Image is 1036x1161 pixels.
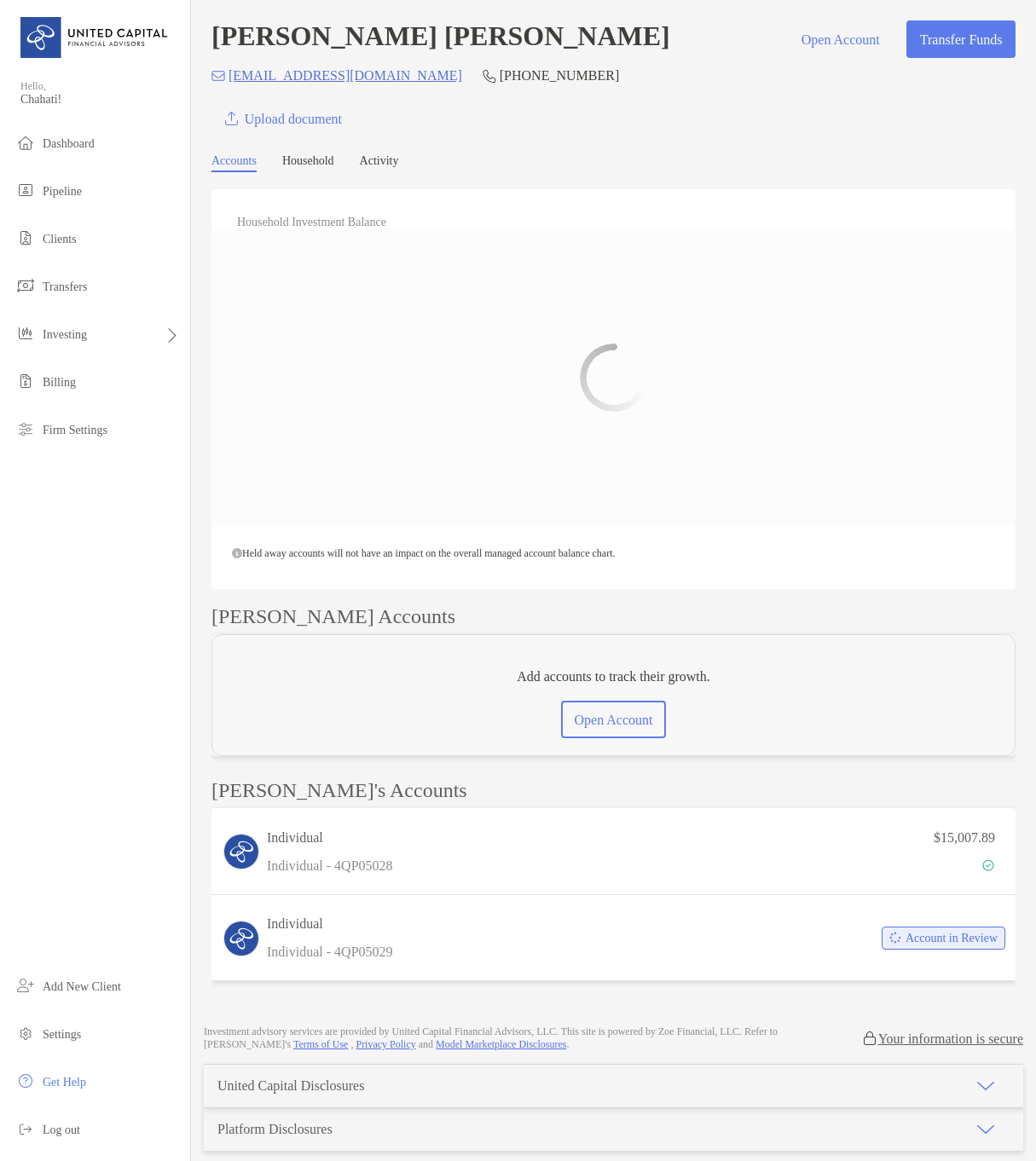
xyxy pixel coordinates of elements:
[15,132,36,153] img: dashboard icon
[267,914,393,934] h3: Individual
[906,20,1016,58] button: Transfer Funds
[975,1119,996,1140] img: icon arrow
[237,215,386,229] h4: Household Investment Balance
[224,835,258,869] img: logo account
[232,547,615,559] span: Held away accounts will not have an impact on the overall managed account balance chart.
[906,933,998,943] span: Account in Review
[878,1031,1023,1047] p: Your information is secure
[225,112,238,126] img: button icon
[43,376,76,389] span: Billing
[15,275,36,296] img: transfers icon
[211,780,467,801] p: [PERSON_NAME]'s Accounts
[267,855,393,876] p: Individual - 4QP05028
[436,1038,566,1050] a: Model Marketplace Disclosures
[20,7,170,68] img: United Capital Logo
[43,233,77,245] span: Clients
[15,228,36,248] img: clients icon
[15,419,36,439] img: firm-settings icon
[43,424,107,436] span: Firm Settings
[517,666,710,687] p: Add accounts to track their growth.
[43,185,82,198] span: Pipeline
[211,71,225,81] img: Email Icon
[356,1038,415,1050] a: Privacy Policy
[293,1038,348,1050] a: Terms of Use
[211,606,455,627] p: [PERSON_NAME] Accounts
[483,69,496,83] img: Phone Icon
[15,371,36,391] img: billing icon
[561,701,666,738] button: Open Account
[217,1122,333,1137] div: Platform Disclosures
[43,1123,80,1136] span: Log out
[43,1076,86,1089] span: Get Help
[889,932,901,944] img: Account Status icon
[43,280,87,293] span: Transfers
[43,328,87,341] span: Investing
[43,1028,81,1041] span: Settings
[267,828,393,848] h3: Individual
[15,1118,36,1139] img: logout icon
[975,1076,996,1096] img: icon arrow
[15,975,36,996] img: add_new_client icon
[788,20,893,58] button: Open Account
[224,921,258,956] img: logo account
[982,859,994,871] img: Account Status icon
[15,323,36,344] img: investing icon
[360,154,399,172] a: Activity
[15,1071,36,1091] img: get-help icon
[217,1078,364,1094] div: United Capital Disclosures
[20,93,180,107] span: Chahati!
[15,180,36,200] img: pipeline icon
[211,154,257,172] a: Accounts
[211,20,670,58] h4: [PERSON_NAME] [PERSON_NAME]
[43,137,95,150] span: Dashboard
[43,980,121,993] span: Add New Client
[229,65,462,86] p: [EMAIL_ADDRESS][DOMAIN_NAME]
[934,827,995,848] p: $15,007.89
[204,1025,861,1051] p: Investment advisory services are provided by United Capital Financial Advisors, LLC . This site i...
[267,941,393,962] p: Individual - 4QP05029
[211,100,356,137] a: Upload document
[282,154,334,172] a: Household
[15,1023,36,1043] img: settings icon
[500,65,619,86] p: [PHONE_NUMBER]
